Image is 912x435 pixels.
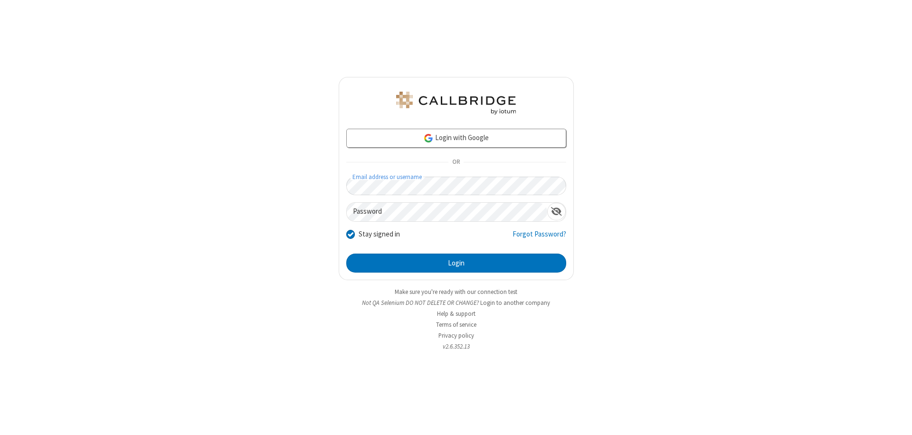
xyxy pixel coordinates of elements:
div: Show password [547,203,566,220]
li: Not QA Selenium DO NOT DELETE OR CHANGE? [339,298,574,307]
button: Login [346,254,566,273]
span: OR [448,156,464,169]
a: Help & support [437,310,475,318]
img: QA Selenium DO NOT DELETE OR CHANGE [394,92,518,114]
label: Stay signed in [359,229,400,240]
input: Email address or username [346,177,566,195]
input: Password [347,203,547,221]
a: Privacy policy [438,331,474,340]
a: Forgot Password? [513,229,566,247]
li: v2.6.352.13 [339,342,574,351]
a: Make sure you're ready with our connection test [395,288,517,296]
button: Login to another company [480,298,550,307]
a: Terms of service [436,321,476,329]
img: google-icon.png [423,133,434,143]
a: Login with Google [346,129,566,148]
